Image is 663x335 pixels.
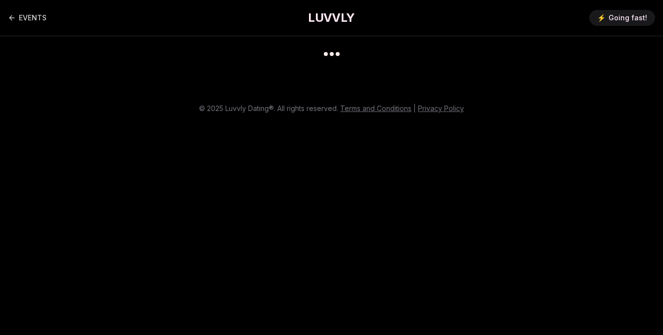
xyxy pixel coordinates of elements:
[308,10,355,26] a: LUVVLY
[597,13,606,23] span: ⚡️
[340,104,411,112] a: Terms and Conditions
[8,8,47,28] a: Back to events
[418,104,464,112] a: Privacy Policy
[413,104,416,112] span: |
[609,13,647,23] span: Going fast!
